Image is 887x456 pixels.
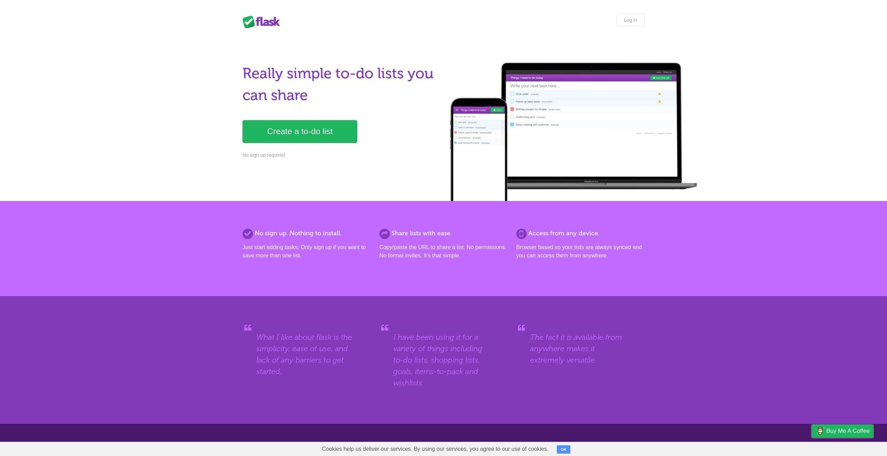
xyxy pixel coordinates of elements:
[530,331,631,366] blockquote: The fact it is available from anywhere makes it extremely versatile.
[315,442,555,456] span: Cookies help us deliver our services. By using our services, you agree to our use of cookies.
[826,425,870,437] span: Buy me a coffee
[617,14,644,26] a: Log in
[243,152,439,159] p: No sign up required
[243,16,284,28] div: Flask Lists
[243,63,439,106] h1: Really simple to-do lists you can share
[557,445,570,454] button: OK
[516,243,644,260] p: Browser based so your lists are always synced and you can access them from anywhere.
[812,425,873,437] a: Buy me a coffee
[393,331,494,389] blockquote: I have been using it for a variety of things including to-do lists, shopping lists, goals, items-...
[516,229,644,238] h2: Access from any device.
[815,425,825,437] img: Buy me a coffee
[243,229,371,238] h2: No sign up. Nothing to install.
[379,243,508,260] p: Copy/paste the URL to share a list. No permissions. No formal invites. It's that simple.
[256,331,357,377] blockquote: What I like about flask is the simplicity, ease of use, and lack of any barriers to get started.
[379,229,508,238] h2: Share lists with ease.
[243,243,371,260] p: Just start adding tasks. Only sign up if you want to save more than one list.
[243,120,357,143] a: Create a to-do list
